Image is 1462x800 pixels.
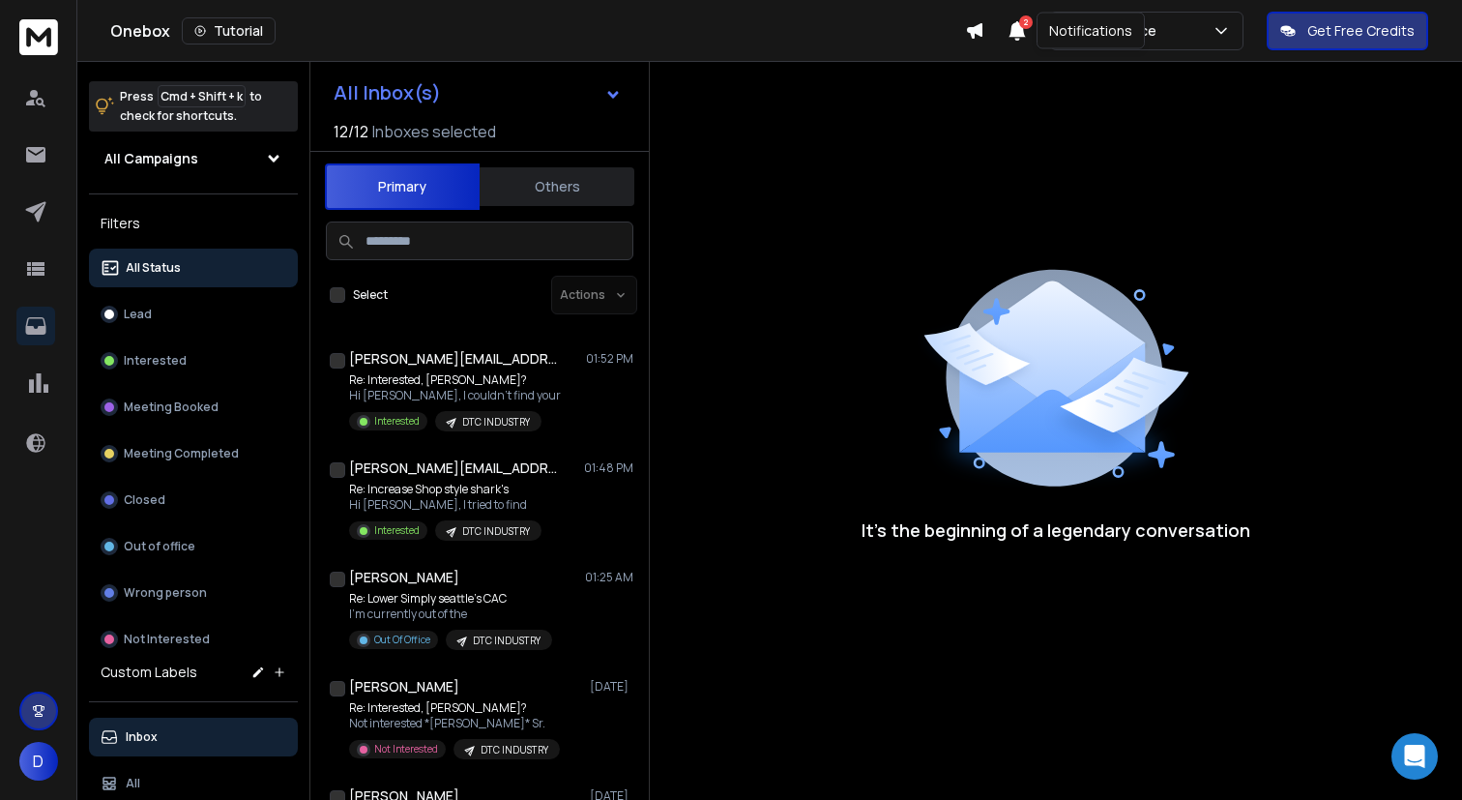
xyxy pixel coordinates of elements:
[104,149,198,168] h1: All Campaigns
[89,527,298,566] button: Out of office
[89,481,298,519] button: Closed
[89,210,298,237] h3: Filters
[334,120,368,143] span: 12 / 12
[462,524,530,539] p: DTC INDUSTRY
[480,165,634,208] button: Others
[89,139,298,178] button: All Campaigns
[318,74,637,112] button: All Inbox(s)
[89,434,298,473] button: Meeting Completed
[126,260,181,276] p: All Status
[349,677,459,696] h1: [PERSON_NAME]
[349,497,541,513] p: Hi [PERSON_NAME], I tried to find
[124,353,187,369] p: Interested
[584,460,633,476] p: 01:48 PM
[124,446,239,461] p: Meeting Completed
[1019,15,1033,29] span: 2
[110,17,965,44] div: Onebox
[1391,733,1438,780] div: Open Intercom Messenger
[349,716,560,731] p: Not interested *[PERSON_NAME]* Sr.
[374,633,430,647] p: Out Of Office
[126,729,158,745] p: Inbox
[862,517,1250,544] p: It’s the beginning of a legendary conversation
[120,87,262,126] p: Press to check for shortcuts.
[89,249,298,287] button: All Status
[349,568,459,587] h1: [PERSON_NAME]
[462,415,530,430] p: DTC INDUSTRY
[101,663,197,682] h3: Custom Labels
[89,718,298,756] button: Inbox
[89,620,298,659] button: Not Interested
[372,120,496,143] h3: Inboxes selected
[590,679,633,695] p: [DATE]
[374,414,420,429] p: Interested
[349,700,560,716] p: Re: Interested, [PERSON_NAME]?
[158,85,246,107] span: Cmd + Shift + k
[19,742,58,781] button: D
[89,388,298,427] button: Meeting Booked
[349,607,552,622] p: I’m currently out of the
[325,163,480,210] button: Primary
[124,632,210,647] p: Not Interested
[1267,12,1428,50] button: Get Free Credits
[349,388,561,403] p: Hi [PERSON_NAME], I couldn't find your
[124,492,165,508] p: Closed
[334,83,441,103] h1: All Inbox(s)
[585,570,633,585] p: 01:25 AM
[349,482,541,497] p: Re: Increase Shop style shark's
[89,295,298,334] button: Lead
[124,585,207,601] p: Wrong person
[124,400,219,415] p: Meeting Booked
[473,634,541,648] p: DTC INDUSTRY
[126,776,140,791] p: All
[481,743,548,757] p: DTC INDUSTRY
[124,307,152,322] p: Lead
[586,351,633,367] p: 01:52 PM
[349,372,561,388] p: Re: Interested, [PERSON_NAME]?
[374,742,438,756] p: Not Interested
[349,591,552,607] p: Re: Lower Simply seattle's CAC
[89,341,298,380] button: Interested
[349,459,562,478] h1: [PERSON_NAME][EMAIL_ADDRESS][PERSON_NAME][DOMAIN_NAME]
[374,523,420,538] p: Interested
[1307,21,1415,41] p: Get Free Credits
[182,17,276,44] button: Tutorial
[353,287,388,303] label: Select
[349,349,562,369] h1: [PERSON_NAME][EMAIL_ADDRESS][DOMAIN_NAME]
[124,539,195,554] p: Out of office
[89,574,298,612] button: Wrong person
[1037,13,1145,49] div: Notifications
